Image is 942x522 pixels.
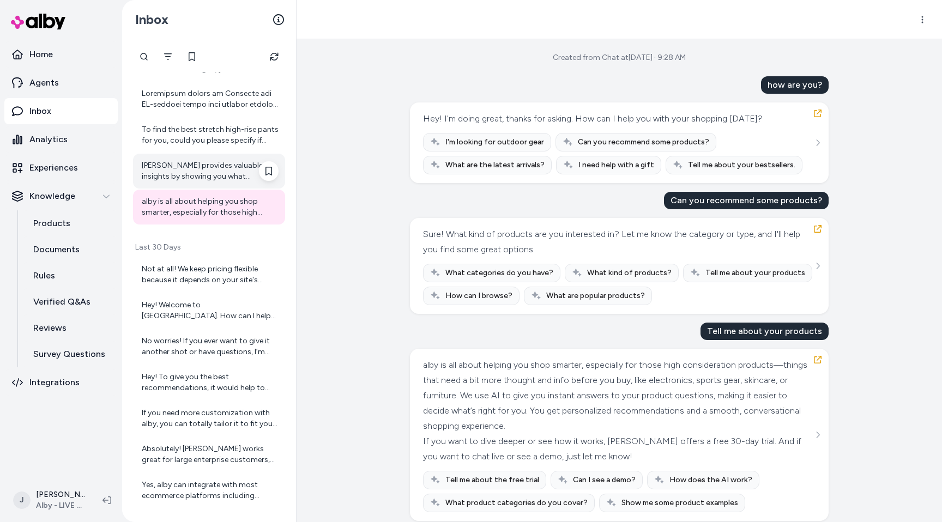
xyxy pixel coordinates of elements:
a: To find the best stretch high-rise pants for you, could you please specify if you're looking for ... [133,118,285,153]
p: Home [29,48,53,61]
div: Hey! I'm doing great, thanks for asking. How can I help you with your shopping [DATE]? [423,111,763,126]
p: Agents [29,76,59,89]
div: To find the best stretch high-rise pants for you, could you please specify if you're looking for ... [142,124,279,146]
span: What are the latest arrivals? [445,160,545,171]
p: Integrations [29,376,80,389]
button: Filter [157,46,179,68]
div: Not at all! We keep pricing flexible because it depends on your site's traffic and usage, so it’s... [142,264,279,286]
span: What categories do you have? [445,268,553,278]
a: No worries! If you ever want to give it another shot or have questions, I’m here to help. Have a ... [133,329,285,364]
p: Documents [33,243,80,256]
button: See more [811,259,824,272]
a: Reviews [22,315,118,341]
a: Integrations [4,369,118,396]
p: Knowledge [29,190,75,203]
p: Rules [33,269,55,282]
div: If you need more customization with alby, you can totally tailor it to fit your brand's style and... [142,408,279,429]
span: Tell me about the free trial [445,475,539,485]
p: Inbox [29,105,51,118]
span: Can you recommend some products? [578,137,709,148]
p: Experiences [29,161,78,174]
div: Created from Chat at [DATE] · 9:28 AM [553,52,686,63]
button: See more [811,136,824,149]
a: Inbox [4,98,118,124]
span: How does the AI work? [669,475,752,485]
div: Absolutely! [PERSON_NAME] works great for large enterprise customers, including Fortune 500 compa... [142,444,279,465]
p: Verified Q&As [33,295,90,308]
div: Hey! Welcome to [GEOGRAPHIC_DATA]. How can I help you with your shopping [DATE]? [142,300,279,321]
a: Yes, alby can integrate with most ecommerce platforms including custom platforms. So it doesn't h... [133,473,285,508]
h2: Inbox [135,11,168,28]
div: [PERSON_NAME] provides valuable insights by showing you what questions your customers are asking.... [142,160,279,182]
div: Hey! To give you the best recommendations, it would help to know what kind of products you're int... [142,372,279,393]
button: Knowledge [4,183,118,209]
a: Agents [4,70,118,96]
div: Yes, alby can integrate with most ecommerce platforms including custom platforms. So it doesn't h... [142,479,279,501]
span: I'm looking for outdoor gear [445,137,544,148]
p: [PERSON_NAME] [36,489,85,500]
img: alby Logo [11,14,65,29]
div: Can you recommend some products? [664,192,829,209]
a: [PERSON_NAME] provides valuable insights by showing you what questions your customers are asking.... [133,154,285,189]
div: alby is all about helping you shop smarter, especially for those high consideration products—thin... [142,196,279,218]
div: Sure! What kind of products are you interested in? Let me know the category or type, and I'll hel... [423,227,813,257]
button: See more [811,428,824,441]
a: Home [4,41,118,68]
span: Alby - LIVE on [DOMAIN_NAME] [36,500,85,511]
span: What kind of products? [587,268,672,278]
div: Loremipsum dolors am Consecte adi EL-seddoei tempo inci utlabor etdolor magnaali, enimadm veni, q... [142,88,279,110]
a: Survey Questions [22,341,118,367]
a: Hey! Welcome to [GEOGRAPHIC_DATA]. How can I help you with your shopping [DATE]? [133,293,285,328]
p: Analytics [29,133,68,146]
a: alby is all about helping you shop smarter, especially for those high consideration products—thin... [133,190,285,224]
span: Tell me about your bestsellers. [688,160,795,171]
div: If you want to dive deeper or see how it works, [PERSON_NAME] offers a free 30-day trial. And if ... [423,434,813,464]
a: Verified Q&As [22,289,118,315]
span: Can I see a demo? [573,475,636,485]
a: If you need more customization with alby, you can totally tailor it to fit your brand's style and... [133,401,285,436]
div: Tell me about your products [701,323,829,340]
p: Survey Questions [33,348,105,361]
button: Refresh [263,46,285,68]
a: Loremipsum dolors am Consecte adi EL-seddoei tempo inci utlabor etdolor magnaali, enimadm veni, q... [133,82,285,117]
span: How can I browse? [445,290,512,301]
a: Documents [22,236,118,263]
a: Absolutely! [PERSON_NAME] works great for large enterprise customers, including Fortune 500 compa... [133,437,285,472]
a: Not at all! We keep pricing flexible because it depends on your site's traffic and usage, so it’s... [133,257,285,292]
span: Tell me about your products [705,268,805,278]
div: alby is all about helping you shop smarter, especially for those high consideration products—thin... [423,357,813,434]
div: how are you? [761,76,829,94]
p: Products [33,217,70,230]
a: Analytics [4,126,118,153]
span: J [13,491,31,509]
span: What are popular products? [546,290,645,301]
p: Reviews [33,321,67,335]
button: J[PERSON_NAME]Alby - LIVE on [DOMAIN_NAME] [7,483,94,518]
div: No worries! If you ever want to give it another shot or have questions, I’m here to help. Have a ... [142,336,279,357]
a: Experiences [4,155,118,181]
a: Rules [22,263,118,289]
span: Show me some product examples [621,497,738,508]
a: Products [22,210,118,236]
span: I need help with a gift [578,160,654,171]
p: Last 30 Days [133,242,285,253]
span: What product categories do you cover? [445,497,588,508]
a: Hey! To give you the best recommendations, it would help to know what kind of products you're int... [133,365,285,400]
